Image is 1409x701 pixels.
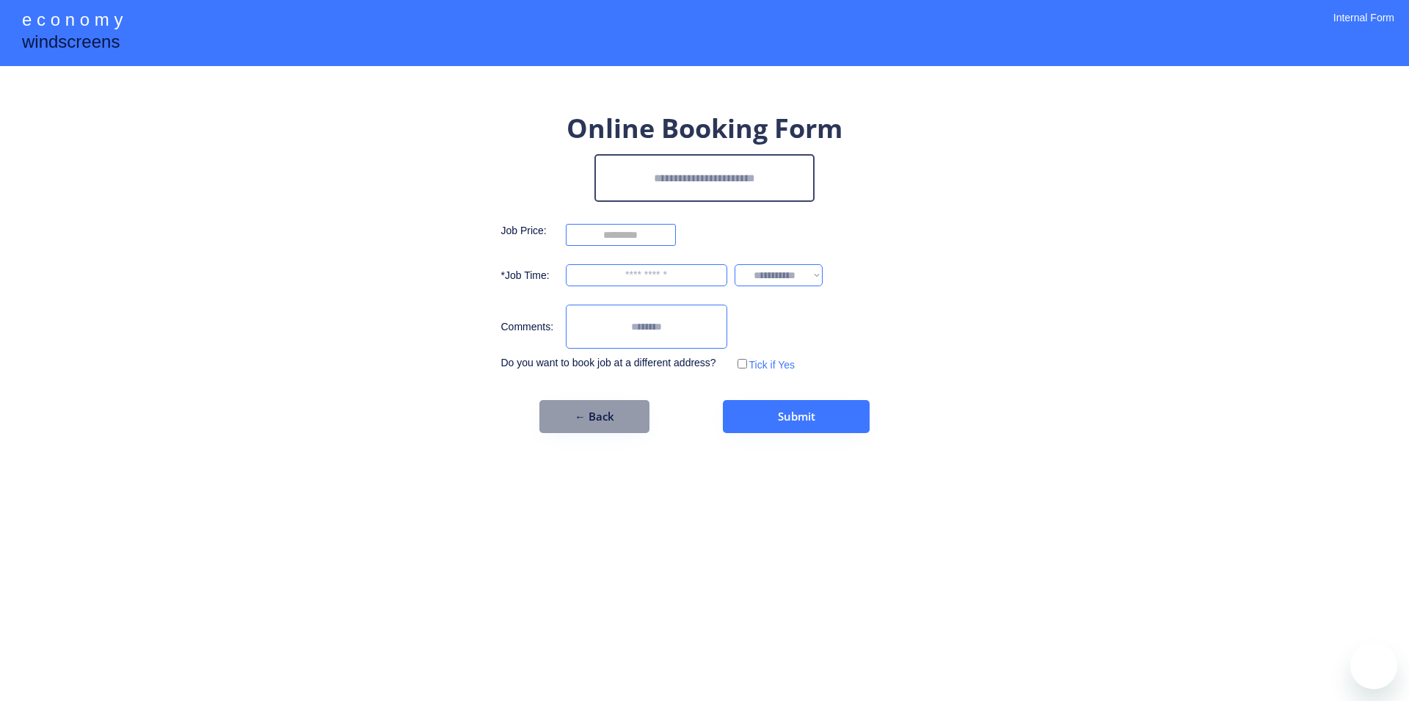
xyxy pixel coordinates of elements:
[22,7,123,35] div: e c o n o m y
[501,356,727,371] div: Do you want to book job at a different address?
[1333,11,1394,44] div: Internal Form
[22,29,120,58] div: windscreens
[501,224,558,239] div: Job Price:
[749,359,795,371] label: Tick if Yes
[1350,642,1397,689] iframe: Button to launch messaging window
[567,110,842,147] div: Online Booking Form
[723,400,870,433] button: Submit
[501,269,558,283] div: *Job Time:
[539,400,649,433] button: ← Back
[501,320,558,335] div: Comments:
